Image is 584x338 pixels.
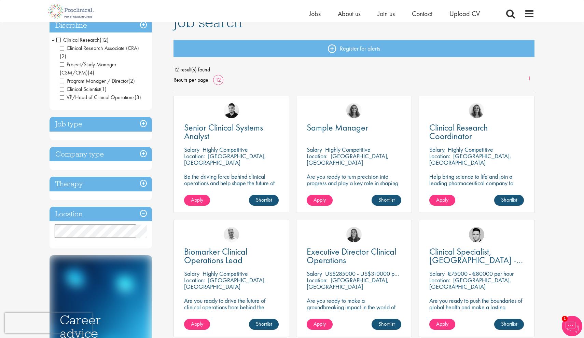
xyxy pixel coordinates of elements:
a: Apply [307,319,333,330]
iframe: reCAPTCHA [5,313,92,333]
span: Executive Director Clinical Operations [307,246,396,266]
p: [GEOGRAPHIC_DATA], [GEOGRAPHIC_DATA] [429,152,511,166]
a: Apply [184,319,210,330]
p: [GEOGRAPHIC_DATA], [GEOGRAPHIC_DATA] [184,276,266,290]
span: Location: [307,276,328,284]
span: Apply [191,320,203,327]
span: Project/Study Manager (CSM/CPM) [60,61,116,76]
span: Apply [436,320,448,327]
h3: Location [50,207,152,221]
span: Clinical Research Coordinator [429,122,488,142]
span: Clinical Scientist [60,85,107,93]
a: About us [338,9,361,18]
a: 12 [213,76,223,83]
p: [GEOGRAPHIC_DATA], [GEOGRAPHIC_DATA] [307,152,389,166]
p: Highly Competitive [203,146,248,153]
img: Chatbot [562,316,582,336]
p: Be the driving force behind clinical operations and help shape the future of pharma innovation. [184,173,279,193]
a: Join us [378,9,395,18]
p: Are you ready to push the boundaries of global health and make a lasting impact? This role at a h... [429,297,524,330]
span: Clinical Research Associate (CRA) [60,44,139,52]
span: Salary [307,270,322,278]
span: Location: [429,276,450,284]
h3: Job type [50,117,152,132]
span: Clinical Scientist [60,85,100,93]
span: Salary [184,270,199,278]
img: Anderson Maldonado [224,103,239,118]
a: Clinical Research Coordinator [429,123,524,140]
span: Salary [429,146,445,153]
span: Salary [429,270,445,278]
h3: Therapy [50,177,152,191]
span: Clinical Specialist, [GEOGRAPHIC_DATA] - Cardiac [429,246,523,274]
span: 12 result(s) found [173,65,535,75]
a: Shortlist [372,195,401,206]
a: Apply [429,319,455,330]
span: Location: [307,152,328,160]
p: Are you ready to drive the future of clinical operations from behind the scenes? Looking to be in... [184,297,279,330]
span: Salary [184,146,199,153]
p: €75000 - €80000 per hour [448,270,514,278]
h3: Discipline [50,18,152,33]
a: Shortlist [249,319,279,330]
a: Biomarker Clinical Operations Lead [184,247,279,265]
span: (4) [88,69,94,76]
p: Highly Competitive [448,146,493,153]
a: Apply [429,195,455,206]
a: Clinical Specialist, [GEOGRAPHIC_DATA] - Cardiac [429,247,524,265]
span: VP/Head of Clinical Operations [60,94,135,101]
p: Help bring science to life and join a leading pharmaceutical company to play a key role in delive... [429,173,524,206]
span: 1 [562,316,568,322]
span: Sample Manager [307,122,368,133]
a: Upload CV [449,9,480,18]
img: Connor Lynes [469,227,484,242]
span: Biomarker Clinical Operations Lead [184,246,247,266]
p: [GEOGRAPHIC_DATA], [GEOGRAPHIC_DATA] [184,152,266,166]
span: Program Manager / Director [60,77,128,84]
span: (3) [135,94,141,101]
img: Jackie Cerchio [346,103,362,118]
a: Contact [412,9,432,18]
a: Shortlist [494,319,524,330]
span: Location: [184,276,205,284]
a: 1 [525,75,534,83]
img: Ciara Noble [346,227,362,242]
span: Program Manager / Director [60,77,135,84]
a: Shortlist [249,195,279,206]
p: Highly Competitive [203,270,248,278]
a: Apply [307,195,333,206]
p: Are you ready to turn precision into progress and play a key role in shaping the future of pharma... [307,173,401,193]
h3: Company type [50,147,152,162]
a: Shortlist [372,319,401,330]
a: Register for alerts [173,40,535,57]
span: Apply [191,196,203,203]
a: Shortlist [494,195,524,206]
span: Apply [314,196,326,203]
span: (12) [100,36,109,43]
span: Jobs [309,9,321,18]
a: Senior Clinical Systems Analyst [184,123,279,140]
span: Clinical Research [56,36,109,43]
p: [GEOGRAPHIC_DATA], [GEOGRAPHIC_DATA] [307,276,389,290]
img: Jackie Cerchio [469,103,484,118]
span: Clinical Research [56,36,100,43]
span: Clinical Research Associate (CRA) [60,44,139,60]
img: Joshua Bye [224,227,239,242]
p: Are you ready to make a groundbreaking impact in the world of biotechnology? Join a growing compa... [307,297,401,330]
span: - [52,35,54,45]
